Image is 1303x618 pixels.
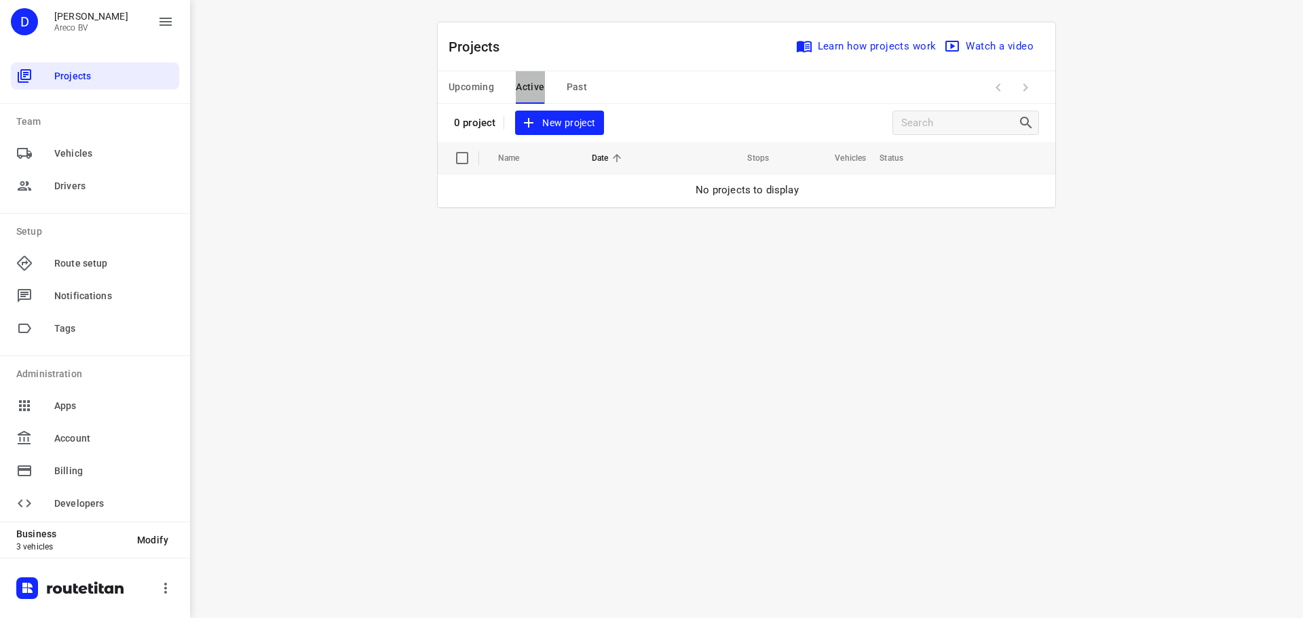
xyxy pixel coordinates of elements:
[54,23,128,33] p: Areco BV
[54,11,128,22] p: Didier Evrard
[1012,74,1039,101] span: Next Page
[523,115,595,132] span: New project
[54,464,174,478] span: Billing
[449,79,494,96] span: Upcoming
[54,256,174,271] span: Route setup
[126,528,179,552] button: Modify
[11,62,179,90] div: Projects
[54,431,174,446] span: Account
[54,179,174,193] span: Drivers
[592,150,626,166] span: Date
[498,150,537,166] span: Name
[11,457,179,484] div: Billing
[11,140,179,167] div: Vehicles
[11,8,38,35] div: D
[11,315,179,342] div: Tags
[880,150,921,166] span: Status
[985,74,1012,101] span: Previous Page
[54,147,174,161] span: Vehicles
[16,367,179,381] p: Administration
[54,69,174,83] span: Projects
[137,535,168,545] span: Modify
[11,282,179,309] div: Notifications
[516,79,544,96] span: Active
[54,289,174,303] span: Notifications
[1018,115,1038,131] div: Search
[54,399,174,413] span: Apps
[11,172,179,199] div: Drivers
[449,37,511,57] p: Projects
[515,111,603,136] button: New project
[817,150,866,166] span: Vehicles
[730,150,769,166] span: Stops
[16,115,179,129] p: Team
[54,497,174,511] span: Developers
[11,490,179,517] div: Developers
[11,425,179,452] div: Account
[11,392,179,419] div: Apps
[16,528,126,539] p: Business
[16,542,126,552] p: 3 vehicles
[901,113,1018,134] input: Search projects
[567,79,588,96] span: Past
[16,225,179,239] p: Setup
[11,250,179,277] div: Route setup
[54,322,174,336] span: Tags
[454,117,495,129] p: 0 project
